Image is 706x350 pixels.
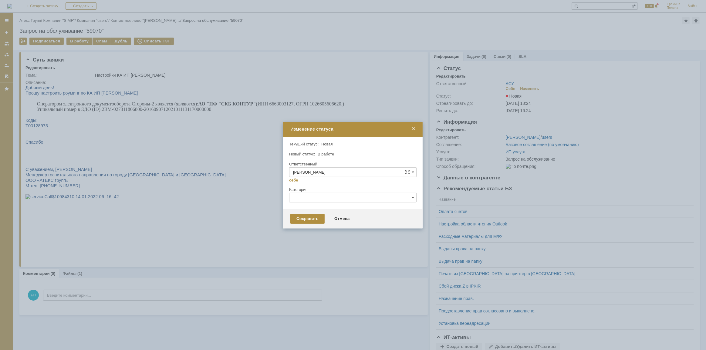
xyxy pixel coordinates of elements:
[79,22,86,27] span: BM
[290,126,417,132] div: Изменение статуса
[405,170,410,175] span: Сложная форма
[402,126,408,132] span: Свернуть (Ctrl + M)
[410,126,417,132] span: Закрыть
[173,16,230,22] b: АО "ПФ "СКБ КОНТУР"
[289,142,319,146] label: Текущий статус:
[68,22,73,27] span: ID
[289,178,298,183] a: себе
[289,188,415,192] div: Категория
[318,152,334,156] span: В работе
[289,162,415,166] div: Ответственный
[321,142,333,146] span: Новая
[289,152,315,156] label: Новый статус:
